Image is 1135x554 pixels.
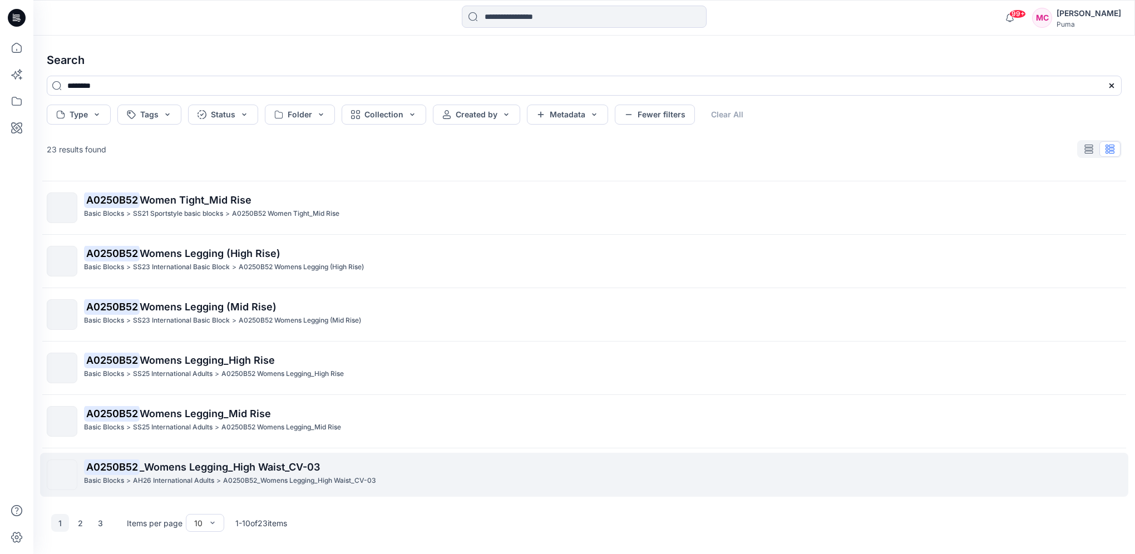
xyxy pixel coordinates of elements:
[126,475,131,487] p: >
[140,354,275,366] span: Womens Legging_High Rise
[84,299,140,314] mark: A0250B52
[342,105,426,125] button: Collection
[140,408,271,419] span: Womens Legging_Mid Rise
[127,517,182,529] p: Items per page
[188,105,258,125] button: Status
[84,422,124,433] p: Basic Blocks
[126,315,131,327] p: >
[126,208,131,220] p: >
[527,105,608,125] button: Metadata
[223,475,376,487] p: A0250B52_Womens Legging_High Waist_CV-03
[1032,8,1052,28] div: MC
[84,368,124,380] p: Basic Blocks
[215,422,219,433] p: >
[126,261,131,273] p: >
[40,293,1128,337] a: A0250B52Womens Legging (Mid Rise)Basic Blocks>SS23 International Basic Block>A0250B52 Womens Legg...
[232,315,236,327] p: >
[133,261,230,273] p: SS23 International Basic Block
[84,208,124,220] p: Basic Blocks
[40,399,1128,443] a: A0250B52Womens Legging_Mid RiseBasic Blocks>SS25 International Adults>A0250B52 Womens Legging_Mid...
[1009,9,1026,18] span: 99+
[126,422,131,433] p: >
[84,261,124,273] p: Basic Blocks
[133,422,213,433] p: SS25 International Adults
[194,517,203,529] div: 10
[117,105,181,125] button: Tags
[433,105,520,125] button: Created by
[84,459,140,474] mark: A0250B52
[40,239,1128,283] a: A0250B52Womens Legging (High Rise)Basic Blocks>SS23 International Basic Block>A0250B52 Womens Leg...
[140,301,277,313] span: Womens Legging (Mid Rise)
[133,475,214,487] p: AH26 International Adults
[140,461,320,473] span: _Womens Legging_High Waist_CV-03
[216,475,221,487] p: >
[47,105,111,125] button: Type
[126,368,131,380] p: >
[84,405,140,421] mark: A0250B52
[221,422,341,433] p: A0250B52 Womens Legging_Mid Rise
[38,44,1131,76] h4: Search
[1057,20,1121,28] div: Puma
[140,194,251,206] span: Women Tight_Mid Rise
[232,261,236,273] p: >
[84,315,124,327] p: Basic Blocks
[235,517,287,529] p: 1 - 10 of 23 items
[84,475,124,487] p: Basic Blocks
[133,368,213,380] p: SS25 International Adults
[84,245,140,261] mark: A0250B52
[265,105,335,125] button: Folder
[40,186,1128,230] a: A0250B52Women Tight_Mid RiseBasic Blocks>SS21 Sportstyle basic blocks>A0250B52 Women Tight_Mid Rise
[84,192,140,207] mark: A0250B52
[615,105,695,125] button: Fewer filters
[47,144,106,155] p: 23 results found
[225,208,230,220] p: >
[71,514,89,532] button: 2
[40,453,1128,497] a: A0250B52_Womens Legging_High Waist_CV-03Basic Blocks>AH26 International Adults>A0250B52_Womens Le...
[91,514,109,532] button: 3
[239,261,364,273] p: A0250B52 Womens Legging (High Rise)
[140,248,280,259] span: Womens Legging (High Rise)
[84,352,140,368] mark: A0250B52
[215,368,219,380] p: >
[133,315,230,327] p: SS23 International Basic Block
[51,514,69,532] button: 1
[232,208,339,220] p: A0250B52 Women Tight_Mid Rise
[1057,7,1121,20] div: [PERSON_NAME]
[40,346,1128,390] a: A0250B52Womens Legging_High RiseBasic Blocks>SS25 International Adults>A0250B52 Womens Legging_Hi...
[221,368,344,380] p: A0250B52 Womens Legging_High Rise
[133,208,223,220] p: SS21 Sportstyle basic blocks
[239,315,361,327] p: A0250B52 Womens Legging (Mid Rise)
